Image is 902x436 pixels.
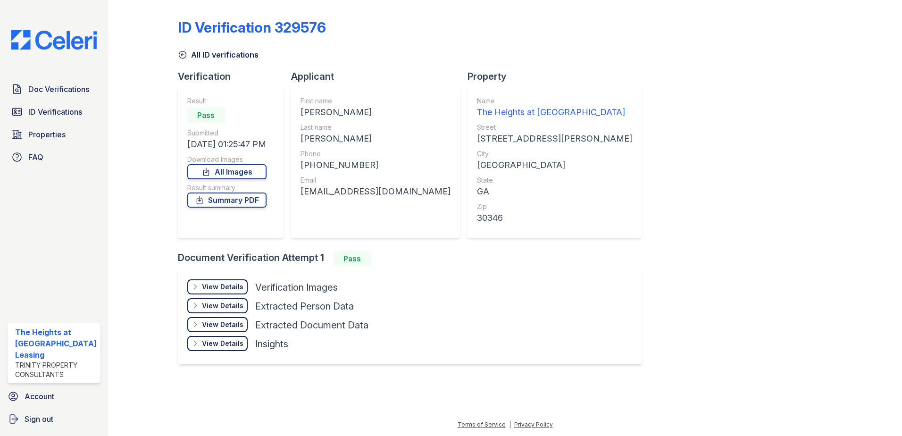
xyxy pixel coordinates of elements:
div: [PERSON_NAME] [301,132,451,145]
div: Applicant [291,70,468,83]
div: State [477,176,632,185]
div: Result [187,96,267,106]
div: | [509,421,511,428]
a: FAQ [8,148,100,167]
div: [PHONE_NUMBER] [301,159,451,172]
div: Last name [301,123,451,132]
div: [GEOGRAPHIC_DATA] [477,159,632,172]
span: Account [25,391,54,402]
a: Privacy Policy [514,421,553,428]
div: Property [468,70,649,83]
a: ID Verifications [8,102,100,121]
a: Doc Verifications [8,80,100,99]
div: Result summary [187,183,267,193]
div: Extracted Document Data [255,319,368,332]
div: The Heights at [GEOGRAPHIC_DATA] Leasing [15,327,97,361]
span: Properties [28,129,66,140]
div: [EMAIL_ADDRESS][DOMAIN_NAME] [301,185,451,198]
div: Submitted [187,128,267,138]
a: Summary PDF [187,193,267,208]
div: Name [477,96,632,106]
a: All Images [187,164,267,179]
div: Zip [477,202,632,211]
div: The Heights at [GEOGRAPHIC_DATA] [477,106,632,119]
div: Trinity Property Consultants [15,361,97,379]
a: Sign out [4,410,104,428]
div: Email [301,176,451,185]
span: ID Verifications [28,106,82,117]
img: CE_Logo_Blue-a8612792a0a2168367f1c8372b55b34899dd931a85d93a1a3d3e32e68fde9ad4.png [4,30,104,50]
div: View Details [202,320,243,329]
div: Verification Images [255,281,338,294]
span: Doc Verifications [28,84,89,95]
div: First name [301,96,451,106]
div: View Details [202,282,243,292]
div: Street [477,123,632,132]
div: 30346 [477,211,632,225]
div: [STREET_ADDRESS][PERSON_NAME] [477,132,632,145]
a: All ID verifications [178,49,259,60]
a: Name The Heights at [GEOGRAPHIC_DATA] [477,96,632,119]
div: Pass [334,251,371,266]
div: Download Images [187,155,267,164]
div: Insights [255,337,288,351]
a: Account [4,387,104,406]
a: Terms of Service [458,421,506,428]
a: Properties [8,125,100,144]
div: Phone [301,149,451,159]
div: Pass [187,108,225,123]
div: [PERSON_NAME] [301,106,451,119]
div: [DATE] 01:25:47 PM [187,138,267,151]
div: GA [477,185,632,198]
div: View Details [202,301,243,310]
div: Document Verification Attempt 1 [178,251,649,266]
div: City [477,149,632,159]
span: Sign out [25,413,53,425]
div: View Details [202,339,243,348]
span: FAQ [28,151,43,163]
div: Verification [178,70,291,83]
div: Extracted Person Data [255,300,354,313]
div: ID Verification 329576 [178,19,326,36]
